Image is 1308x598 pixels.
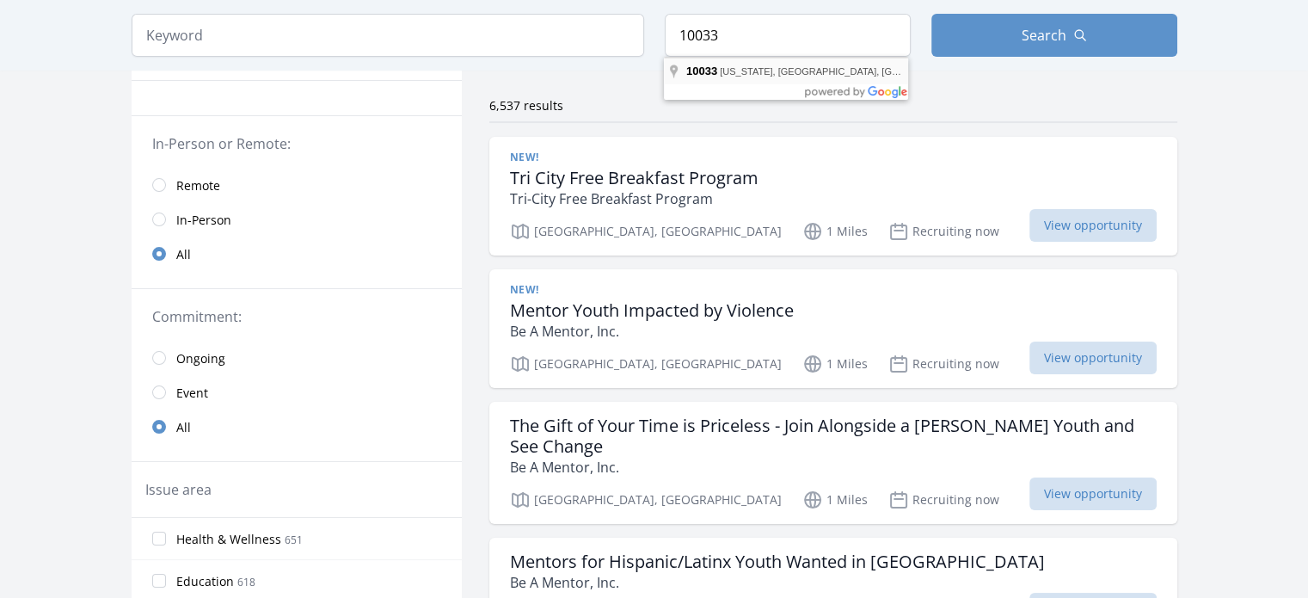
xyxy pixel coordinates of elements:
[176,385,208,402] span: Event
[802,354,868,374] p: 1 Miles
[132,168,462,202] a: Remote
[510,416,1157,457] h3: The Gift of Your Time is Priceless - Join Alongside a [PERSON_NAME] Youth and See Change
[132,14,644,57] input: Keyword
[510,188,758,209] p: Tri-City Free Breakfast Program
[510,354,782,374] p: [GEOGRAPHIC_DATA], [GEOGRAPHIC_DATA]
[176,246,191,263] span: All
[1029,209,1157,242] span: View opportunity
[489,137,1177,256] a: New! Tri City Free Breakfast Program Tri-City Free Breakfast Program [GEOGRAPHIC_DATA], [GEOGRAPH...
[176,419,191,436] span: All
[720,66,980,77] span: [US_STATE], [GEOGRAPHIC_DATA], [GEOGRAPHIC_DATA]
[510,572,1045,593] p: Be A Mentor, Inc.
[510,221,782,242] p: [GEOGRAPHIC_DATA], [GEOGRAPHIC_DATA]
[176,531,281,548] span: Health & Wellness
[132,410,462,444] a: All
[132,202,462,237] a: In-Person
[665,14,911,57] input: Location
[176,212,231,229] span: In-Person
[510,321,794,342] p: Be A Mentor, Inc.
[285,533,303,547] span: 651
[489,402,1177,524] a: The Gift of Your Time is Priceless - Join Alongside a [PERSON_NAME] Youth and See Change Be A Men...
[510,457,1157,478] p: Be A Mentor, Inc.
[132,237,462,271] a: All
[152,306,441,327] legend: Commitment:
[510,490,782,510] p: [GEOGRAPHIC_DATA], [GEOGRAPHIC_DATA]
[510,552,1045,572] h3: Mentors for Hispanic/Latinx Youth Wanted in [GEOGRAPHIC_DATA]
[1022,25,1066,46] span: Search
[176,573,234,590] span: Education
[510,151,539,164] span: New!
[888,221,999,242] p: Recruiting now
[510,283,539,297] span: New!
[1029,478,1157,510] span: View opportunity
[152,133,441,154] legend: In-Person or Remote:
[132,341,462,375] a: Ongoing
[888,490,999,510] p: Recruiting now
[176,177,220,194] span: Remote
[489,269,1177,388] a: New! Mentor Youth Impacted by Violence Be A Mentor, Inc. [GEOGRAPHIC_DATA], [GEOGRAPHIC_DATA] 1 M...
[510,168,758,188] h3: Tri City Free Breakfast Program
[1029,342,1157,374] span: View opportunity
[132,375,462,410] a: Event
[510,300,794,321] h3: Mentor Youth Impacted by Violence
[237,575,255,589] span: 618
[176,350,225,367] span: Ongoing
[152,532,166,546] input: Health & Wellness 651
[145,479,212,500] legend: Issue area
[888,354,999,374] p: Recruiting now
[802,490,868,510] p: 1 Miles
[802,221,868,242] p: 1 Miles
[152,574,166,588] input: Education 618
[686,65,717,77] span: 10033
[489,97,563,114] span: 6,537 results
[931,14,1177,57] button: Search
